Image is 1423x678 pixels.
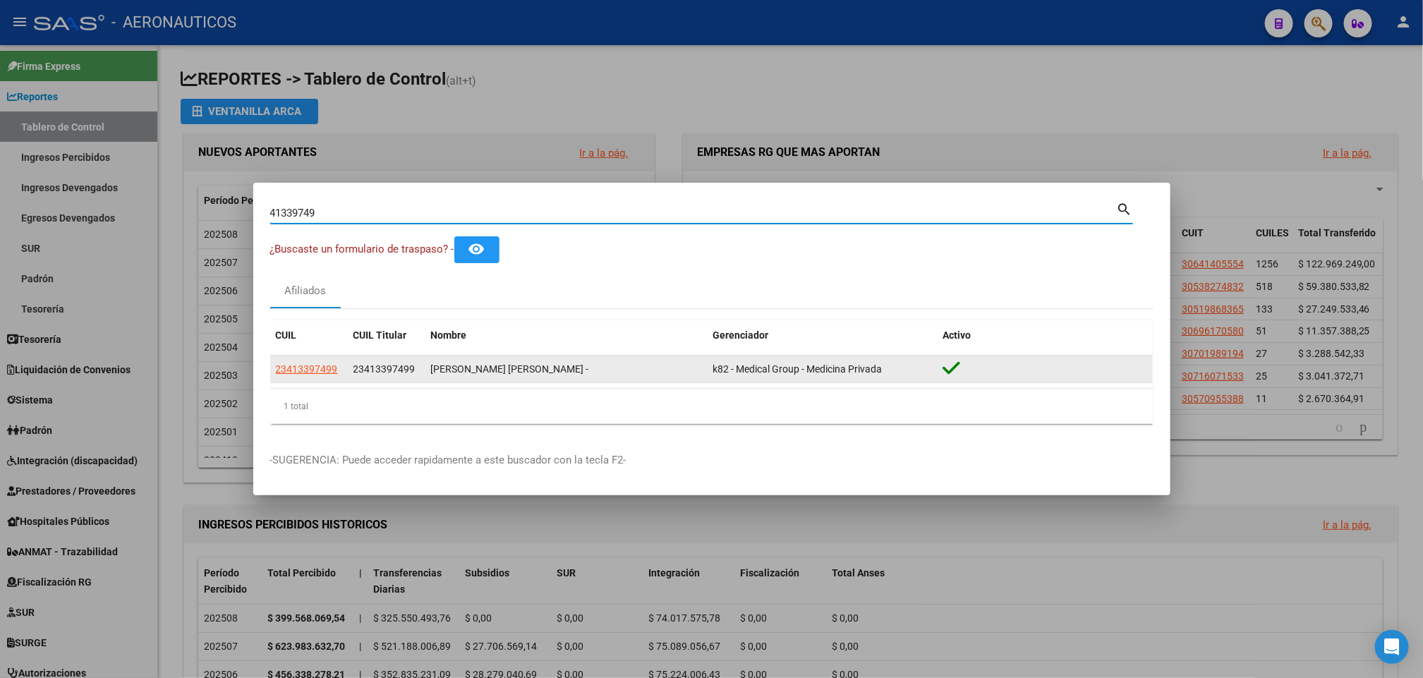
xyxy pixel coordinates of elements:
datatable-header-cell: CUIL [270,320,348,351]
datatable-header-cell: CUIL Titular [348,320,425,351]
mat-icon: remove_red_eye [468,241,485,258]
span: ¿Buscaste un formulario de traspaso? - [270,243,454,255]
span: Activo [943,329,971,341]
span: CUIL [276,329,297,341]
span: 23413397499 [276,363,338,375]
mat-icon: search [1117,200,1133,217]
span: k82 - Medical Group - Medicina Privada [713,363,883,375]
span: Nombre [431,329,467,341]
div: Open Intercom Messenger [1375,630,1409,664]
datatable-header-cell: Activo [937,320,1153,351]
span: Gerenciador [713,329,769,341]
div: 1 total [270,389,1153,424]
div: [PERSON_NAME] [PERSON_NAME] - [431,361,702,377]
datatable-header-cell: Nombre [425,320,708,351]
div: Afiliados [284,283,326,299]
p: -SUGERENCIA: Puede acceder rapidamente a este buscador con la tecla F2- [270,452,1153,468]
span: CUIL Titular [353,329,407,341]
datatable-header-cell: Gerenciador [708,320,938,351]
span: 23413397499 [353,363,416,375]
